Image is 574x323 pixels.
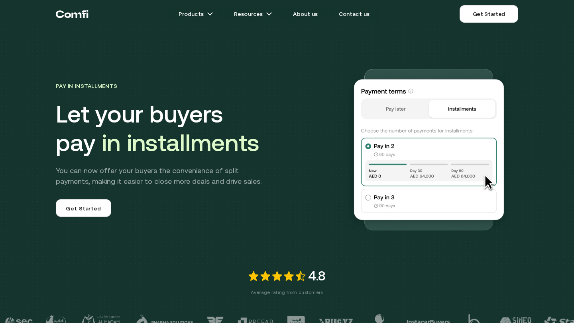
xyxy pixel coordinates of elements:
img: arrow icons [266,11,272,17]
span: Pay in Installments [56,83,117,89]
a: Productsarrow icons [169,6,223,22]
a: Return to the top of the Comfi home page [56,2,88,26]
span: Average rating from customers [251,289,323,298]
a: Resourcesarrow icons [224,6,282,22]
a: About us [283,6,327,22]
a: Get Started [460,5,518,23]
p: You can now offer your buyers the convenience of split payments, making it easier to close more d... [56,165,273,187]
span: Get Started [66,204,101,214]
img: Introducing installments [248,271,305,281]
div: 4.8 [248,267,326,286]
span: in installments [102,129,259,156]
img: Introducing installments [340,60,518,238]
img: arrow icons [207,11,213,17]
a: Get Started [56,199,111,217]
a: Contact us [329,6,379,22]
h1: Let your buyers pay [56,100,327,157]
